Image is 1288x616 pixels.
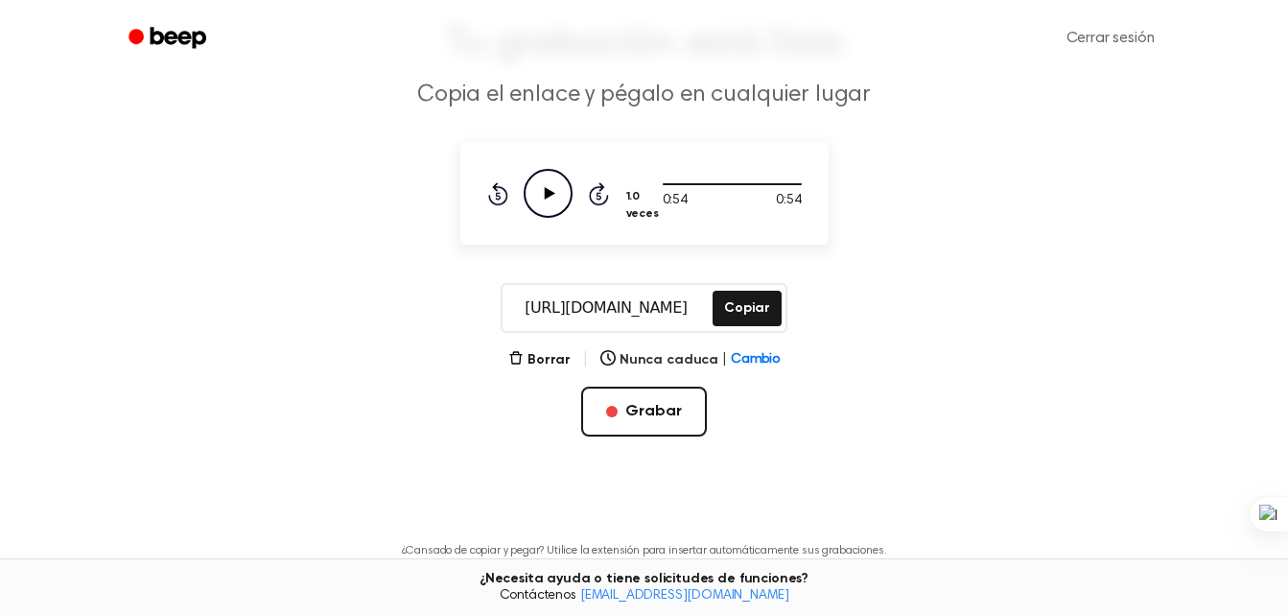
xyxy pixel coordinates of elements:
[480,572,808,585] font: ¿Necesita ayuda o tiene solicitudes de funciones?
[402,544,887,558] p: ¿Cansado de copiar y pegar? Utilice la extensión para insertar automáticamente sus grabaciones.
[624,180,667,230] button: 1.0 veces
[776,191,801,211] span: 0:54
[581,387,706,437] button: Grabar
[276,80,1013,111] p: Copia el enlace y pégalo en cualquier lugar
[600,350,780,370] button: Nunca caduca|Cambio
[731,350,780,370] span: Cambio
[12,588,1276,605] span: Contáctenos
[663,191,688,211] span: 0:54
[625,400,681,423] font: Grabar
[620,350,718,370] font: Nunca caduca
[722,350,727,370] span: |
[508,350,571,370] button: Borrar
[582,348,589,371] span: |
[1047,15,1174,61] a: Cerrar sesión
[527,353,571,367] font: Borrar
[580,589,789,603] a: [EMAIL_ADDRESS][DOMAIN_NAME]
[713,291,781,326] button: Copiar
[115,20,223,58] a: Pitido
